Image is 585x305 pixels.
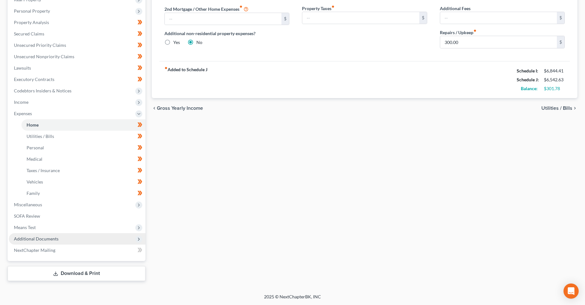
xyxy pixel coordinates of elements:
[557,36,564,48] div: $
[14,77,54,82] span: Executory Contracts
[302,5,335,12] label: Property Taxes
[517,77,539,82] strong: Schedule J:
[14,42,66,48] span: Unsecured Priority Claims
[14,20,49,25] span: Property Analysis
[9,210,145,222] a: SOFA Review
[157,106,203,111] span: Gross Yearly Income
[27,156,42,162] span: Medical
[544,85,565,92] div: $301.78
[27,122,39,128] span: Home
[544,77,565,83] div: $6,542.63
[572,106,577,111] i: chevron_right
[563,283,579,299] div: Open Intercom Messenger
[440,29,477,36] label: Repairs / Upkeep
[22,131,145,142] a: Utilities / Bills
[14,236,58,241] span: Additional Documents
[331,5,335,8] i: fiber_manual_record
[14,99,28,105] span: Income
[521,86,538,91] strong: Balance:
[27,179,43,184] span: Vehicles
[22,153,145,165] a: Medical
[22,165,145,176] a: Taxes / Insurance
[239,5,243,8] i: fiber_manual_record
[22,188,145,199] a: Family
[8,266,145,281] a: Download & Print
[440,5,471,12] label: Additional Fees
[165,13,282,25] input: --
[9,40,145,51] a: Unsecured Priority Claims
[14,8,50,14] span: Personal Property
[152,106,157,111] i: chevron_left
[440,36,557,48] input: --
[14,213,40,219] span: SOFA Review
[14,31,44,36] span: Secured Claims
[164,66,207,93] strong: Added to Schedule J
[196,39,202,46] label: No
[14,202,42,207] span: Miscellaneous
[9,51,145,62] a: Unsecured Nonpriority Claims
[27,190,40,196] span: Family
[22,119,145,131] a: Home
[22,176,145,188] a: Vehicles
[173,39,180,46] label: Yes
[517,68,538,73] strong: Schedule I:
[473,29,477,32] i: fiber_manual_record
[14,247,55,253] span: NextChapter Mailing
[14,225,36,230] span: Means Test
[9,62,145,74] a: Lawsuits
[544,68,565,74] div: $6,844.41
[281,13,289,25] div: $
[440,12,557,24] input: --
[112,294,473,305] div: 2025 © NextChapterBK, INC
[9,17,145,28] a: Property Analysis
[541,106,572,111] span: Utilities / Bills
[14,54,74,59] span: Unsecured Nonpriority Claims
[152,106,203,111] button: chevron_left Gross Yearly Income
[164,5,249,13] label: 2nd Mortgage / Other Home Expenses
[14,65,31,71] span: Lawsuits
[541,106,577,111] button: Utilities / Bills chevron_right
[14,88,71,93] span: Codebtors Insiders & Notices
[22,142,145,153] a: Personal
[27,134,54,139] span: Utilities / Bills
[557,12,564,24] div: $
[9,28,145,40] a: Secured Claims
[164,30,290,37] label: Additional non-residential property expenses?
[14,111,32,116] span: Expenses
[9,74,145,85] a: Executory Contracts
[27,168,60,173] span: Taxes / Insurance
[164,66,168,70] i: fiber_manual_record
[27,145,44,150] span: Personal
[419,12,427,24] div: $
[302,12,419,24] input: --
[9,245,145,256] a: NextChapter Mailing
